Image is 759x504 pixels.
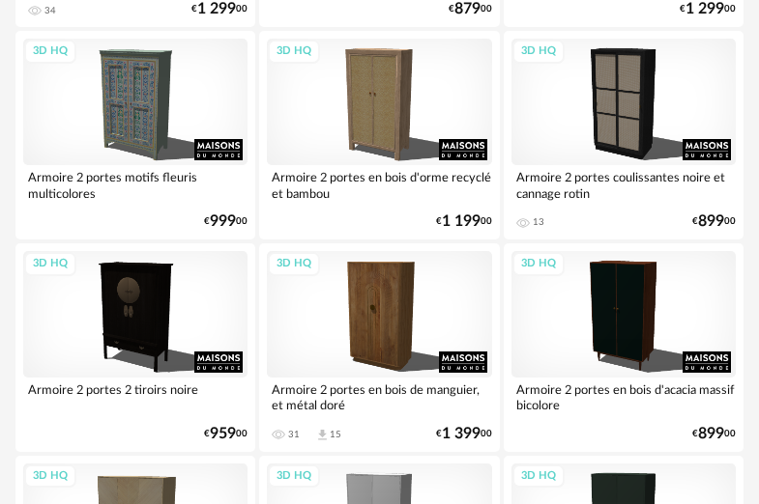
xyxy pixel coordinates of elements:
[268,252,320,276] div: 3D HQ
[288,429,300,440] div: 31
[692,428,736,440] div: € 00
[24,40,76,64] div: 3D HQ
[698,428,724,440] span: 899
[698,215,724,228] span: 899
[512,252,565,276] div: 3D HQ
[204,215,248,228] div: € 00
[454,3,481,15] span: 879
[680,3,736,15] div: € 00
[24,464,76,489] div: 3D HQ
[686,3,724,15] span: 1 299
[204,428,248,440] div: € 00
[23,378,248,416] div: Armoire 2 portes 2 tiroirs noire
[268,464,320,489] div: 3D HQ
[512,40,565,64] div: 3D HQ
[512,464,565,489] div: 3D HQ
[15,31,255,239] a: 3D HQ Armoire 2 portes motifs fleuris multicolores €99900
[436,215,492,228] div: € 00
[15,243,255,452] a: 3D HQ Armoire 2 portes 2 tiroirs noire €95900
[504,31,744,239] a: 3D HQ Armoire 2 portes coulissantes noire et cannage rotin 13 €89900
[197,3,236,15] span: 1 299
[511,165,736,204] div: Armoire 2 portes coulissantes noire et cannage rotin
[511,378,736,416] div: Armoire 2 portes en bois d'acacia massif bicolore
[267,165,491,204] div: Armoire 2 portes en bois d'orme recyclé et bambou
[442,215,481,228] span: 1 199
[330,429,341,440] div: 15
[267,378,491,416] div: Armoire 2 portes en bois de manguier, et métal doré
[449,3,492,15] div: € 00
[692,215,736,228] div: € 00
[268,40,320,64] div: 3D HQ
[23,165,248,204] div: Armoire 2 portes motifs fleuris multicolores
[259,31,499,239] a: 3D HQ Armoire 2 portes en bois d'orme recyclé et bambou €1 19900
[259,243,499,452] a: 3D HQ Armoire 2 portes en bois de manguier, et métal doré 31 Download icon 15 €1 39900
[442,428,481,440] span: 1 399
[504,243,744,452] a: 3D HQ Armoire 2 portes en bois d'acacia massif bicolore €89900
[436,428,492,440] div: € 00
[210,428,236,440] span: 959
[210,215,236,228] span: 999
[533,216,544,228] div: 13
[315,428,330,442] span: Download icon
[24,252,76,276] div: 3D HQ
[191,3,248,15] div: € 00
[44,5,56,16] div: 34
